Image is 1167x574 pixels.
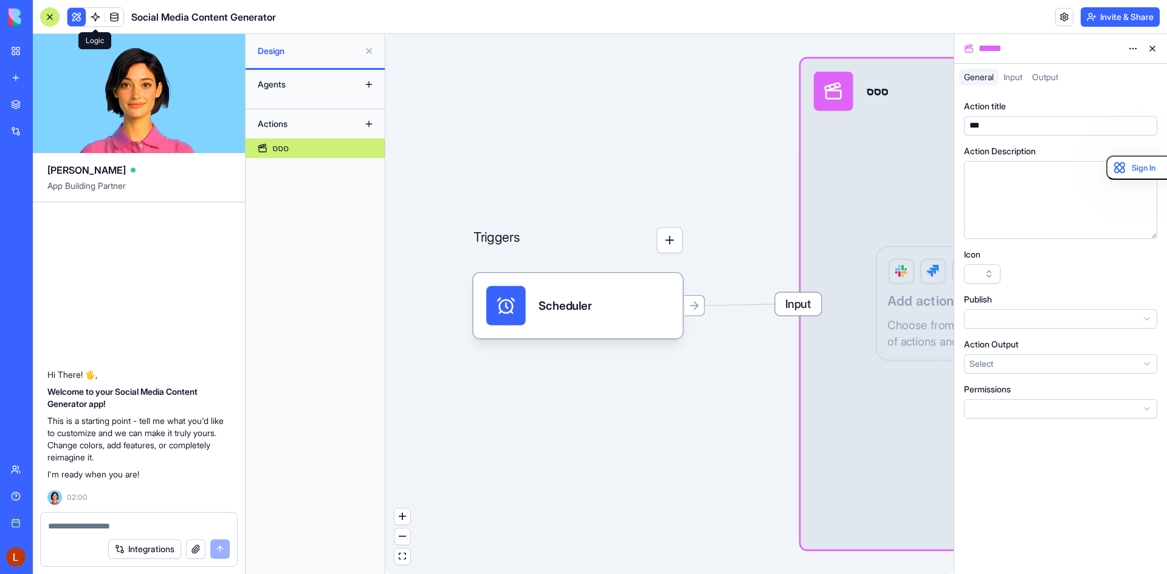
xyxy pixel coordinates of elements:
g: Edge from 68a6fab8875cbf851a10ac41 to 68a6fab0f327b627a0ddadb6 [686,304,797,306]
div: ססס [866,83,888,100]
a: ססס [246,138,385,158]
div: Agents [252,75,349,94]
div: Scheduler [473,273,683,338]
button: zoom in [394,508,410,525]
p: Triggers [473,227,520,253]
span: Output [1032,72,1058,82]
label: Icon [964,248,980,261]
span: Input [1003,72,1022,82]
div: Scheduler [539,298,592,314]
p: This is a starting point - tell me what you'd like to customize and we can make it truly yours. C... [47,415,230,463]
button: Invite & Share [1081,7,1160,27]
button: zoom out [394,528,410,545]
p: I'm ready when you are! [47,468,230,480]
span: Design [258,45,359,57]
label: Publish [964,293,992,306]
span: Input [776,293,821,316]
span: 02:00 [67,493,88,502]
img: Ella_00000_wcx2te.png [47,490,62,505]
label: Action title [964,100,1006,112]
div: Logic [78,32,111,49]
img: logo [9,9,84,26]
div: Actions [252,114,349,134]
div: ססס [272,142,289,154]
button: Integrations [108,539,181,559]
label: Action Description [964,145,1036,157]
div: Triggers [473,175,683,338]
strong: Welcome to your Social Media Content Generator app! [47,386,198,409]
img: ACg8ocKjUeGFwpxaxshA2hpn1SZKKbi2o8yi-eUasqWba3B5lh7A8A=s96-c [6,547,26,567]
p: Hi There! 🖐️, [47,369,230,381]
span: App Building Partner [47,180,230,202]
span: Social Media Content Generator [131,10,276,24]
label: Permissions [964,383,1011,395]
span: General [964,72,994,82]
label: Action Output [964,338,1019,350]
span: [PERSON_NAME] [47,163,126,177]
button: fit view [394,548,410,565]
